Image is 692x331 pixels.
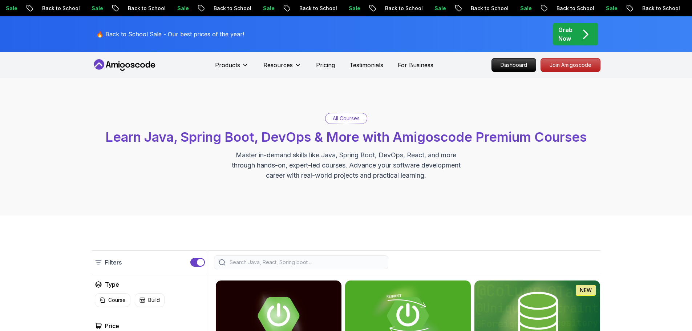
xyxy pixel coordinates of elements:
[61,5,84,12] p: Sale
[333,115,360,122] p: All Courses
[526,5,575,12] p: Back to School
[105,322,119,330] h2: Price
[491,58,536,72] a: Dashboard
[97,5,147,12] p: Back to School
[263,61,302,75] button: Resources
[612,5,661,12] p: Back to School
[147,5,170,12] p: Sale
[661,5,684,12] p: Sale
[148,296,160,304] p: Build
[215,61,240,69] p: Products
[135,293,165,307] button: Build
[215,61,249,75] button: Products
[228,259,384,266] input: Search Java, React, Spring boot ...
[404,5,427,12] p: Sale
[580,287,592,294] p: NEW
[318,5,341,12] p: Sale
[355,5,404,12] p: Back to School
[440,5,490,12] p: Back to School
[224,150,468,181] p: Master in-demand skills like Java, Spring Boot, DevOps, React, and more through hands-on, expert-...
[541,58,600,72] a: Join Amigoscode
[316,61,335,69] a: Pricing
[575,5,599,12] p: Sale
[105,258,122,267] p: Filters
[183,5,232,12] p: Back to School
[96,30,244,39] p: 🔥 Back to School Sale - Our best prices of the year!
[12,5,61,12] p: Back to School
[108,296,126,304] p: Course
[398,61,433,69] a: For Business
[349,61,383,69] a: Testimonials
[541,58,600,72] p: Join Amigoscode
[95,293,130,307] button: Course
[105,129,587,145] span: Learn Java, Spring Boot, DevOps & More with Amigoscode Premium Courses
[269,5,318,12] p: Back to School
[105,280,119,289] h2: Type
[490,5,513,12] p: Sale
[558,25,572,43] p: Grab Now
[232,5,256,12] p: Sale
[263,61,293,69] p: Resources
